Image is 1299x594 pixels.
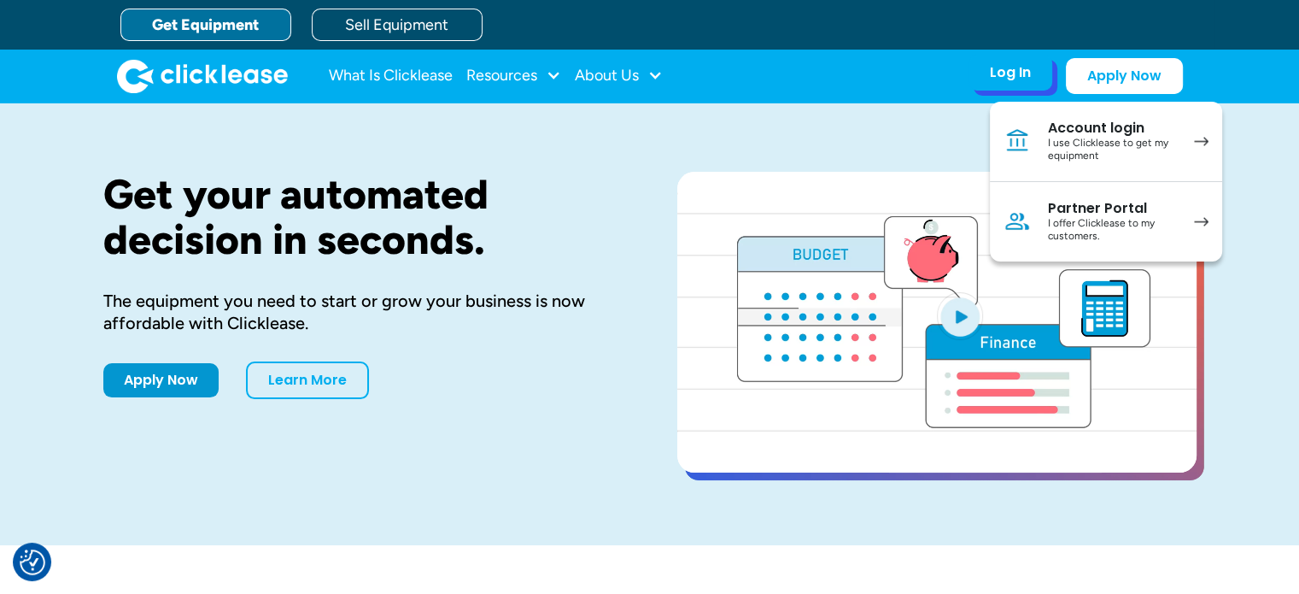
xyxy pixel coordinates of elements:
[575,59,663,93] div: About Us
[103,363,219,397] a: Apply Now
[1066,58,1183,94] a: Apply Now
[990,102,1222,182] a: Account loginI use Clicklease to get my equipment
[1048,200,1177,217] div: Partner Portal
[117,59,288,93] a: home
[1194,217,1208,226] img: arrow
[20,550,45,575] button: Consent Preferences
[990,64,1031,81] div: Log In
[990,102,1222,262] nav: Log In
[20,550,45,575] img: Revisit consent button
[1194,137,1208,146] img: arrow
[1048,137,1177,163] div: I use Clicklease to get my equipment
[1048,217,1177,244] div: I offer Clicklease to my customers.
[329,59,453,93] a: What Is Clicklease
[1004,127,1031,155] img: Bank icon
[1048,120,1177,137] div: Account login
[103,290,623,334] div: The equipment you need to start or grow your business is now affordable with Clicklease.
[937,292,983,340] img: Blue play button logo on a light blue circular background
[677,172,1197,473] a: open lightbox
[312,9,483,41] a: Sell Equipment
[117,59,288,93] img: Clicklease logo
[466,59,561,93] div: Resources
[990,182,1222,262] a: Partner PortalI offer Clicklease to my customers.
[1004,208,1031,235] img: Person icon
[246,362,369,399] a: Learn More
[103,172,623,262] h1: Get your automated decision in seconds.
[120,9,291,41] a: Get Equipment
